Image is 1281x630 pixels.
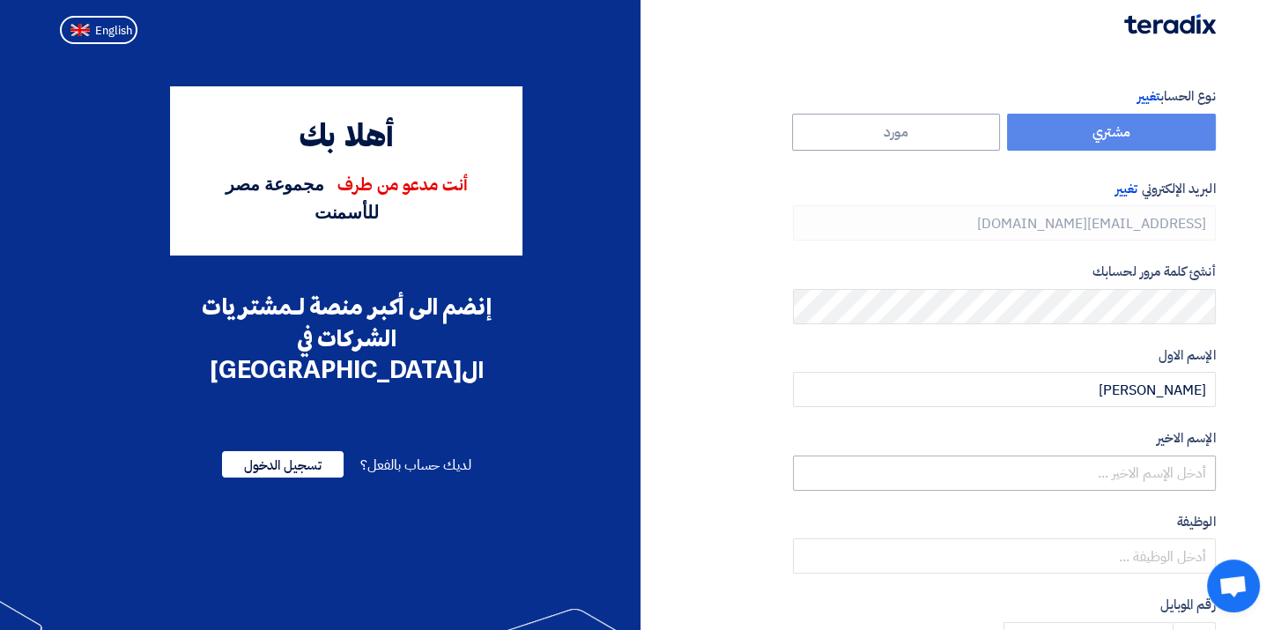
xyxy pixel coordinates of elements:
span: English [95,25,132,37]
div: إنضم الى أكبر منصة لـمشتريات الشركات في ال[GEOGRAPHIC_DATA] [170,291,522,386]
div: أهلا بك [195,115,498,162]
input: أدخل بريد العمل الإلكتروني الخاص بك ... [793,205,1216,241]
span: أنت مدعو من طرف [337,177,468,195]
label: نوع الحساب [793,86,1216,107]
input: أدخل الإسم الاخير ... [793,456,1216,491]
a: تسجيل الدخول [222,455,344,476]
img: Teradix logo [1124,14,1216,34]
label: أنشئ كلمة مرور لحسابك [793,262,1216,282]
label: مشتري [1007,114,1216,151]
span: تغيير [1137,86,1159,106]
input: أدخل الإسم الاول ... [793,372,1216,407]
label: الإسم الاول [793,345,1216,366]
label: الإسم الاخير [793,428,1216,448]
div: Open chat [1207,560,1260,612]
input: أدخل الوظيفة ... [793,538,1216,574]
span: تسجيل الدخول [222,451,344,478]
label: الوظيفة [793,512,1216,532]
label: البريد الإلكتروني [793,179,1216,199]
span: مجموعة مصر للأسمنت [226,174,379,223]
span: تغيير [1115,179,1137,198]
label: مورد [792,114,1001,151]
label: رقم الموبايل [793,595,1216,615]
img: en-US.png [70,24,90,37]
button: English [60,16,137,44]
span: لديك حساب بالفعل؟ [360,455,470,476]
